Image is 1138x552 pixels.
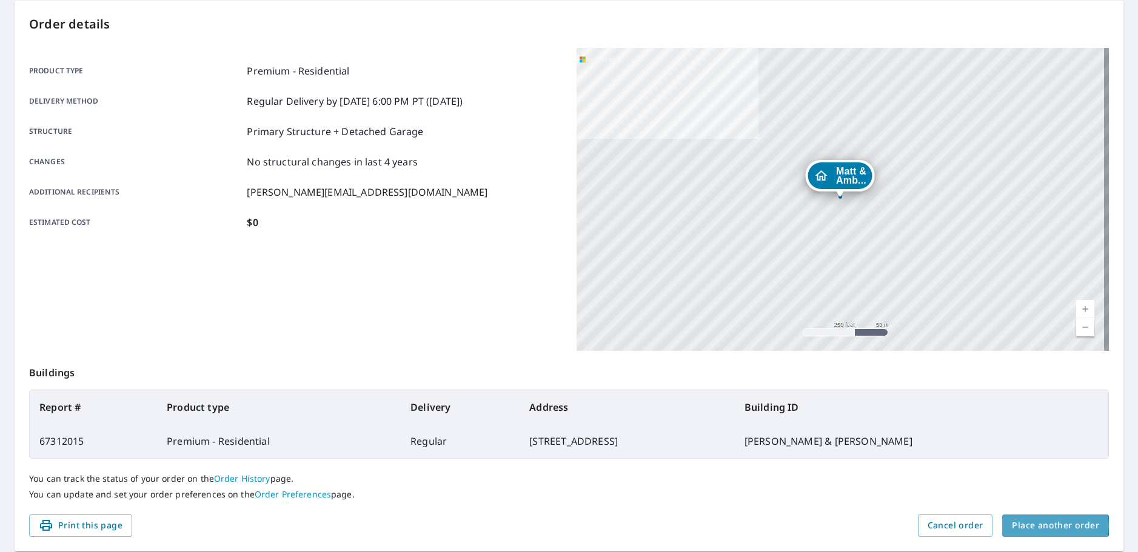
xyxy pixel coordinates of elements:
[29,185,242,199] p: Additional recipients
[1012,518,1099,533] span: Place another order
[30,424,157,458] td: 67312015
[39,518,122,533] span: Print this page
[30,390,157,424] th: Report #
[247,64,349,78] p: Premium - Residential
[1076,318,1094,336] a: Current Level 17, Zoom Out
[214,473,270,484] a: Order History
[520,424,734,458] td: [STREET_ADDRESS]
[928,518,983,533] span: Cancel order
[29,215,242,230] p: Estimated cost
[29,473,1109,484] p: You can track the status of your order on the page.
[1076,300,1094,318] a: Current Level 17, Zoom In
[29,155,242,169] p: Changes
[247,124,423,139] p: Primary Structure + Detached Garage
[735,424,1108,458] td: [PERSON_NAME] & [PERSON_NAME]
[255,488,331,500] a: Order Preferences
[29,489,1109,500] p: You can update and set your order preferences on the page.
[29,124,242,139] p: Structure
[29,514,132,537] button: Print this page
[836,167,866,185] span: Matt & Amb...
[401,424,520,458] td: Regular
[157,424,401,458] td: Premium - Residential
[29,94,242,108] p: Delivery method
[918,514,993,537] button: Cancel order
[247,155,418,169] p: No structural changes in last 4 years
[247,94,463,108] p: Regular Delivery by [DATE] 6:00 PM PT ([DATE])
[735,390,1108,424] th: Building ID
[157,390,401,424] th: Product type
[247,185,487,199] p: [PERSON_NAME][EMAIL_ADDRESS][DOMAIN_NAME]
[520,390,734,424] th: Address
[29,15,1109,33] p: Order details
[29,64,242,78] p: Product type
[247,215,258,230] p: $0
[1002,514,1109,537] button: Place another order
[401,390,520,424] th: Delivery
[29,351,1109,390] p: Buildings
[805,160,875,198] div: Dropped pin, building Matt & Amber Jones, Residential property, 2428 E 1610 S Spanish Fork, UT 84660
